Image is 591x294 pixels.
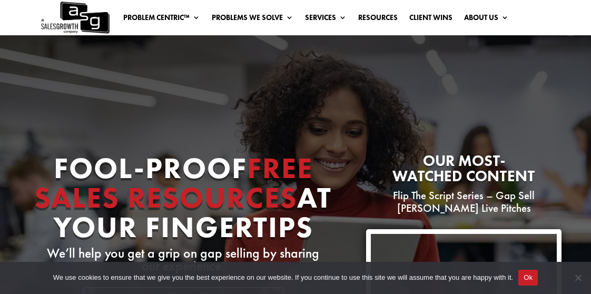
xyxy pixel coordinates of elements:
[212,14,293,25] a: Problems We Solve
[518,270,538,286] button: Ok
[358,14,398,25] a: Resources
[464,14,509,25] a: About Us
[305,14,347,25] a: Services
[29,153,337,247] h1: Fool-proof At Your Fingertips
[29,247,337,272] p: We’ll help you get a grip on gap selling by sharing our experience.
[366,153,562,189] h2: Our most-watched content
[123,14,200,25] a: Problem Centric™
[366,189,562,214] p: Flip The Script Series – Gap Sell [PERSON_NAME] Live Pitches
[53,272,513,283] span: We use cookies to ensure that we give you the best experience on our website. If you continue to ...
[409,14,452,25] a: Client Wins
[573,272,583,283] span: No
[34,149,313,217] span: Free Sales Resources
